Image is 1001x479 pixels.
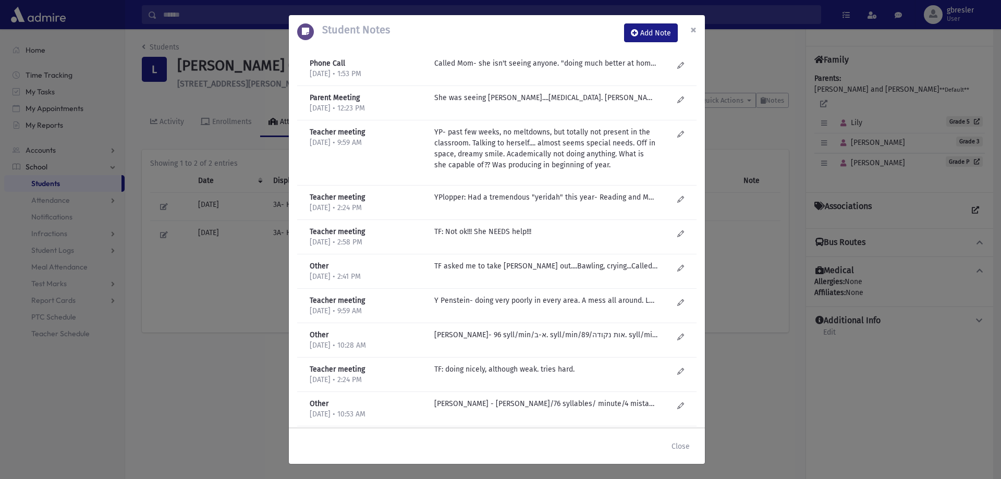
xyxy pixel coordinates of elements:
p: [DATE] • 12:23 PM [310,103,424,114]
p: Called Mom- she isn't seeing anyone. "doing much better at home". Offered her the slot with [PERS... [434,58,657,69]
p: [DATE] • 2:58 PM [310,237,424,248]
button: Add Note [624,23,678,42]
b: Parent Meeting [310,93,360,102]
b: Teacher meeting [310,296,365,305]
p: [DATE] • 9:59 AM [310,306,424,316]
p: [DATE] • 2:41 PM [310,272,424,282]
p: [DATE] • 10:28 AM [310,340,424,351]
p: YPlopper: Had a tremendous "yeridah" this year- Reading and Math went down-had been the top stude... [434,192,657,203]
b: Other [310,262,328,271]
b: Other [310,399,328,408]
p: TF asked me to take [PERSON_NAME] out....Bawling, crying...Called Mom- (SOUNDED VERY STRANGE)... [434,261,657,272]
p: Y Penstein- doing very poorly in every area. A mess all around. Looks like a mess. Slouches aroun... [434,295,657,306]
p: [PERSON_NAME]- 96 syll/min/א-ב. syll/min/89/אות נקודה. syll/min/67.5/text/5 mistakes. [434,329,657,340]
p: [PERSON_NAME] - [PERSON_NAME]/76 syllables/ minute/4 mistakes/bais and pei sound same and veis an... [434,398,657,409]
b: Other [310,330,328,339]
b: Teacher meeting [310,128,365,137]
p: YP- past few weeks, no meltdowns, but totally not present in the classroom. Talking to herself...... [434,127,657,170]
h5: Student Notes [314,23,390,36]
p: She was seeing [PERSON_NAME]....[MEDICAL_DATA]. [PERSON_NAME] says wasn't what she needed. Needs ... [434,92,657,103]
b: Teacher meeting [310,227,365,236]
p: TF: Not ok!!! She NEEDS help!!! [434,226,657,237]
p: [DATE] • 9:59 AM [310,138,424,148]
b: Teacher meeting [310,365,365,374]
b: Phone Call [310,59,345,68]
p: TF: doing nicely, although weak. tries hard. [434,364,657,375]
button: Close [682,15,705,44]
b: Teacher meeting [310,193,365,202]
span: × [690,22,697,37]
p: [DATE] • 10:53 AM [310,409,424,420]
p: [DATE] • 1:53 PM [310,69,424,79]
p: [DATE] • 2:24 PM [310,375,424,385]
p: [DATE] • 2:24 PM [310,203,424,213]
button: Close [665,437,697,456]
